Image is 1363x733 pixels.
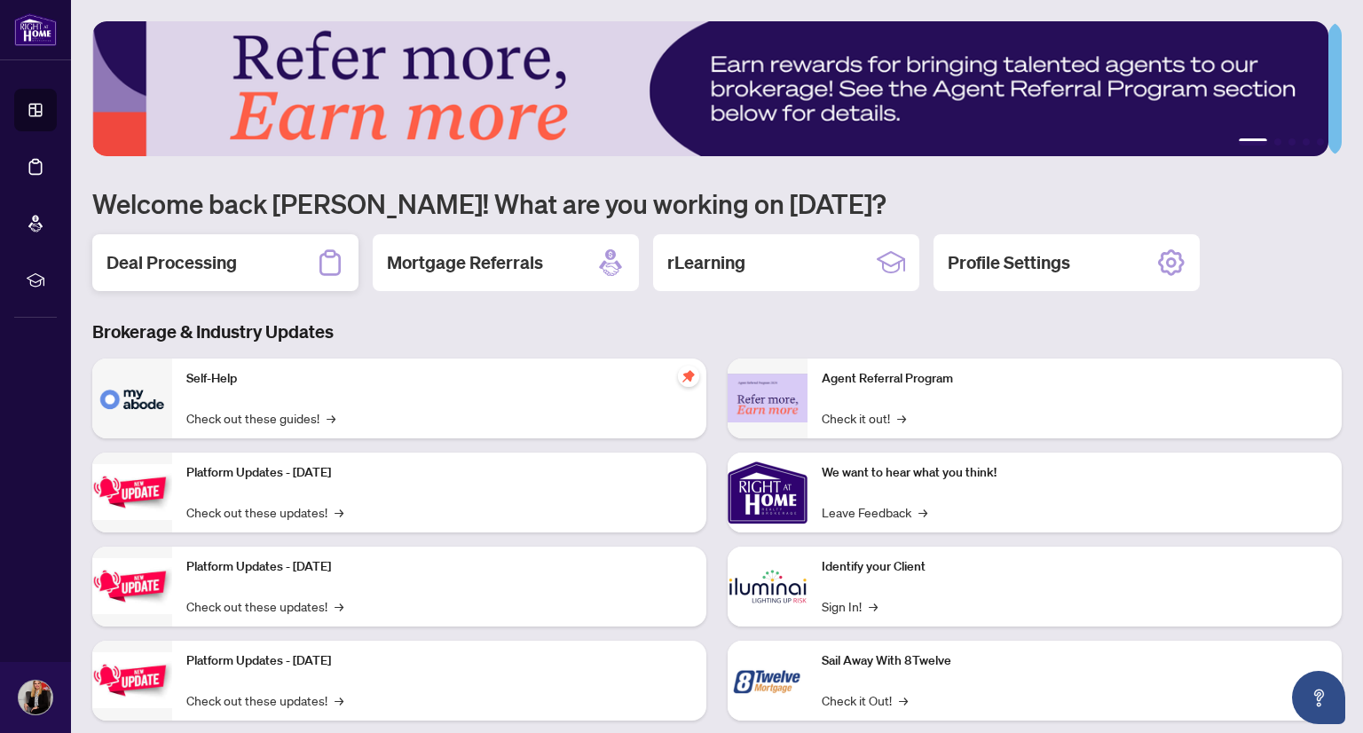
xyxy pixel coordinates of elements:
p: Sail Away With 8Twelve [822,651,1328,671]
button: 5 [1317,138,1324,146]
span: → [335,690,343,710]
p: Platform Updates - [DATE] [186,557,692,577]
img: Platform Updates - June 23, 2025 [92,652,172,708]
span: → [918,502,927,522]
img: We want to hear what you think! [728,453,808,532]
span: → [335,596,343,616]
button: Open asap [1292,671,1345,724]
img: Platform Updates - July 8, 2025 [92,558,172,614]
a: Check it out!→ [822,408,906,428]
a: Check out these guides!→ [186,408,335,428]
img: Identify your Client [728,547,808,627]
span: → [335,502,343,522]
img: Sail Away With 8Twelve [728,641,808,721]
a: Sign In!→ [822,596,878,616]
img: Platform Updates - July 21, 2025 [92,464,172,520]
img: Slide 0 [92,21,1328,156]
a: Check it Out!→ [822,690,908,710]
p: Platform Updates - [DATE] [186,463,692,483]
button: 4 [1303,138,1310,146]
p: Agent Referral Program [822,369,1328,389]
h2: Mortgage Referrals [387,250,543,275]
span: → [897,408,906,428]
h1: Welcome back [PERSON_NAME]! What are you working on [DATE]? [92,186,1342,220]
h2: rLearning [667,250,745,275]
a: Check out these updates!→ [186,502,343,522]
span: → [899,690,908,710]
button: 3 [1288,138,1296,146]
h2: Profile Settings [948,250,1070,275]
p: Self-Help [186,369,692,389]
p: Identify your Client [822,557,1328,577]
img: Profile Icon [19,681,52,714]
p: We want to hear what you think! [822,463,1328,483]
p: Platform Updates - [DATE] [186,651,692,671]
a: Leave Feedback→ [822,502,927,522]
button: 1 [1239,138,1267,146]
img: logo [14,13,57,46]
span: → [869,596,878,616]
img: Self-Help [92,359,172,438]
a: Check out these updates!→ [186,690,343,710]
img: Agent Referral Program [728,374,808,422]
h2: Deal Processing [106,250,237,275]
button: 2 [1274,138,1281,146]
a: Check out these updates!→ [186,596,343,616]
span: → [327,408,335,428]
h3: Brokerage & Industry Updates [92,319,1342,344]
span: pushpin [678,366,699,387]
